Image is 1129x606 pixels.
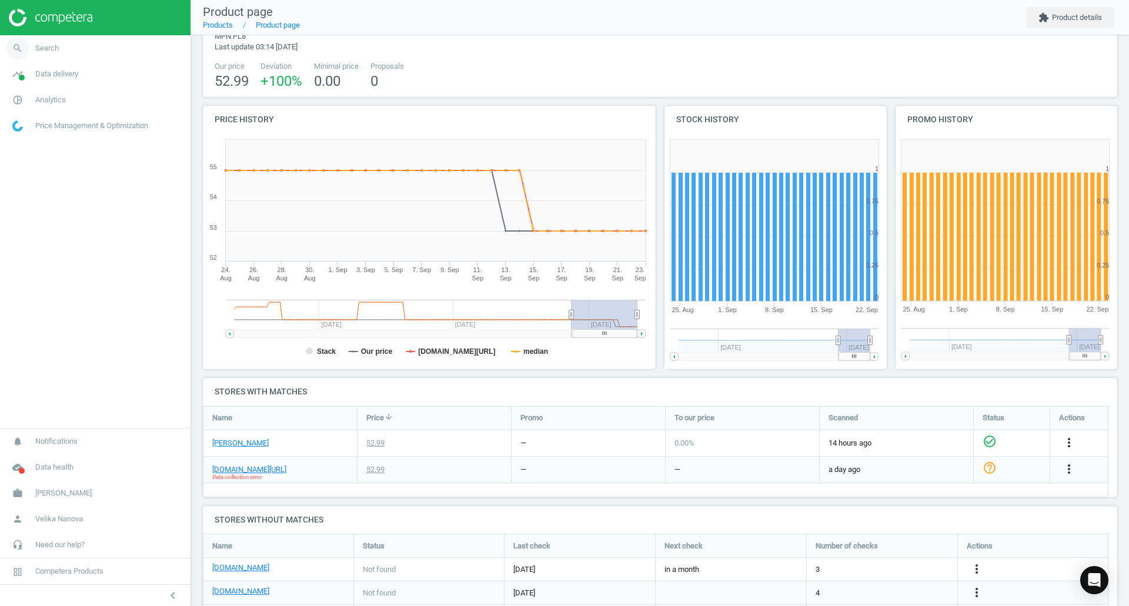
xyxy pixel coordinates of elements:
span: [DATE] [513,564,646,575]
span: Name [212,541,232,551]
tspan: Sep [528,274,540,282]
span: Our price [215,61,249,72]
tspan: Sep [556,274,567,282]
span: Last check [513,541,550,551]
i: person [6,508,29,530]
span: Price [366,413,384,423]
span: in a month [664,564,699,575]
tspan: 8. Sep [996,306,1015,313]
a: [PERSON_NAME] [212,438,269,448]
text: 0 [1105,294,1109,301]
i: extension [1038,12,1049,23]
tspan: 15. Sep [810,306,833,313]
tspan: 15. Sep [1041,306,1063,313]
tspan: 30. [305,266,314,273]
a: Products [203,21,233,29]
tspan: 7. Sep [412,266,431,273]
tspan: 1. Sep [949,306,968,313]
tspan: 1. Sep [328,266,347,273]
button: more_vert [970,585,984,601]
i: check_circle_outline [983,434,997,448]
span: 3 [816,564,820,575]
div: 52.99 [366,438,385,448]
text: 0.5 [1100,229,1109,236]
span: Competera Products [35,566,103,577]
span: Need our help? [35,540,85,550]
span: a day ago [829,464,964,475]
tspan: 17. [557,266,566,273]
tspan: Our price [361,347,393,356]
i: timeline [6,63,29,85]
i: work [6,482,29,504]
span: Minimal price [314,61,359,72]
tspan: Sep [584,274,596,282]
text: 1 [875,165,879,172]
span: Search [35,43,59,53]
span: Last update 03:14 [DATE] [215,42,298,51]
text: 55 [210,163,217,170]
tspan: 25. Aug [903,306,924,313]
span: [DATE] [513,588,646,598]
span: [PERSON_NAME] [35,488,92,498]
span: Actions [1059,413,1085,423]
tspan: Sep [612,274,624,282]
span: Not found [363,564,396,575]
span: PL8 [233,32,246,41]
tspan: 19. [585,266,594,273]
span: Price Management & Optimization [35,120,148,131]
h4: Price history [203,106,656,133]
i: help_outline [983,461,997,475]
h4: Stock history [664,106,887,133]
tspan: 23. [636,266,644,273]
tspan: 11. [473,266,482,273]
button: more_vert [970,562,984,577]
span: Deviation [260,61,302,72]
tspan: 22. Sep [856,306,878,313]
i: more_vert [1062,436,1076,450]
tspan: 3. Sep [356,266,375,273]
span: Not found [363,588,396,598]
i: more_vert [970,585,984,600]
tspan: Stack [317,347,336,356]
span: mpn : [215,32,233,41]
button: chevron_left [158,588,188,603]
i: headset_mic [6,534,29,556]
text: 1 [1105,165,1109,172]
span: 0 [370,73,378,89]
text: 52 [210,254,217,261]
tspan: 8. Sep [765,306,784,313]
i: cloud_done [6,456,29,478]
div: — [520,438,526,448]
div: Open Intercom Messenger [1080,566,1108,594]
button: more_vert [1062,436,1076,451]
text: 53 [210,224,217,231]
tspan: 25. Aug [672,306,693,313]
i: notifications [6,430,29,453]
tspan: Aug [304,274,316,282]
span: Product page [203,5,273,19]
i: arrow_downward [384,412,393,421]
span: Data collection error [212,473,262,481]
i: pie_chart_outlined [6,89,29,111]
a: [DOMAIN_NAME][URL] [212,464,286,475]
text: 54 [210,193,217,200]
span: 0.00 [314,73,340,89]
span: Next check [664,541,703,551]
span: 0.00 % [674,438,694,447]
text: 0.5 [870,229,879,236]
span: Data delivery [35,69,78,79]
h4: Promo history [896,106,1118,133]
span: Proposals [370,61,404,72]
i: chevron_left [166,588,180,602]
h4: Stores without matches [203,506,1117,534]
span: Scanned [829,413,858,423]
span: 4 [816,588,820,598]
span: 14 hours ago [829,438,964,448]
text: 0 [875,294,879,301]
i: more_vert [1062,462,1076,476]
tspan: Aug [220,274,232,282]
span: +100 % [260,73,302,89]
span: Promo [520,413,543,423]
span: 52.99 [215,73,249,89]
span: Actions [967,541,993,551]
